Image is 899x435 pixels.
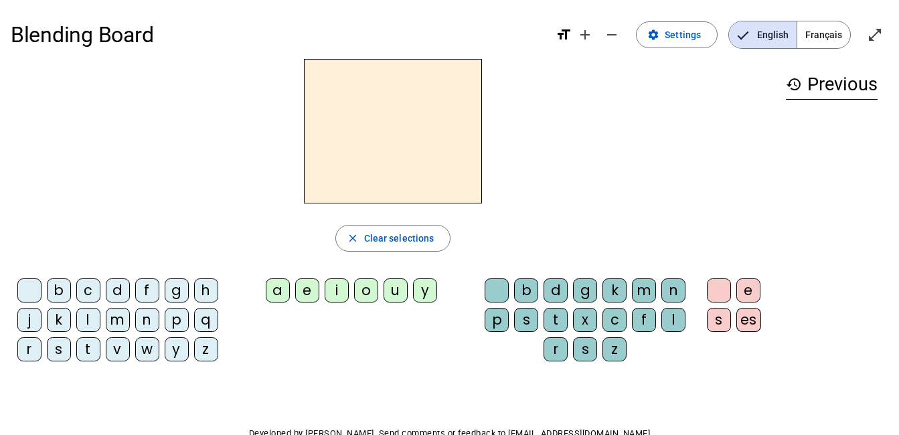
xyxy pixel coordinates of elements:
[76,308,100,332] div: l
[544,308,568,332] div: t
[76,278,100,302] div: c
[165,337,189,361] div: y
[47,278,71,302] div: b
[661,278,685,302] div: n
[384,278,408,302] div: u
[194,337,218,361] div: z
[514,308,538,332] div: s
[106,337,130,361] div: v
[786,70,878,100] h3: Previous
[736,308,761,332] div: es
[194,278,218,302] div: h
[729,21,797,48] span: English
[347,232,359,244] mat-icon: close
[661,308,685,332] div: l
[485,308,509,332] div: p
[354,278,378,302] div: o
[786,76,802,92] mat-icon: history
[47,337,71,361] div: s
[598,21,625,48] button: Decrease font size
[577,27,593,43] mat-icon: add
[17,308,42,332] div: j
[632,308,656,332] div: f
[665,27,701,43] span: Settings
[728,21,851,49] mat-button-toggle-group: Language selection
[266,278,290,302] div: a
[573,278,597,302] div: g
[106,278,130,302] div: d
[135,337,159,361] div: w
[335,225,451,252] button: Clear selections
[165,308,189,332] div: p
[573,337,597,361] div: s
[295,278,319,302] div: e
[325,278,349,302] div: i
[867,27,883,43] mat-icon: open_in_full
[556,27,572,43] mat-icon: format_size
[106,308,130,332] div: m
[135,308,159,332] div: n
[413,278,437,302] div: y
[544,337,568,361] div: r
[707,308,731,332] div: s
[636,21,718,48] button: Settings
[632,278,656,302] div: m
[17,337,42,361] div: r
[364,230,434,246] span: Clear selections
[862,21,888,48] button: Enter full screen
[544,278,568,302] div: d
[135,278,159,302] div: f
[11,13,545,56] h1: Blending Board
[602,278,627,302] div: k
[514,278,538,302] div: b
[602,337,627,361] div: z
[47,308,71,332] div: k
[604,27,620,43] mat-icon: remove
[797,21,850,48] span: Français
[647,29,659,41] mat-icon: settings
[602,308,627,332] div: c
[573,308,597,332] div: x
[76,337,100,361] div: t
[165,278,189,302] div: g
[194,308,218,332] div: q
[736,278,760,302] div: e
[572,21,598,48] button: Increase font size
